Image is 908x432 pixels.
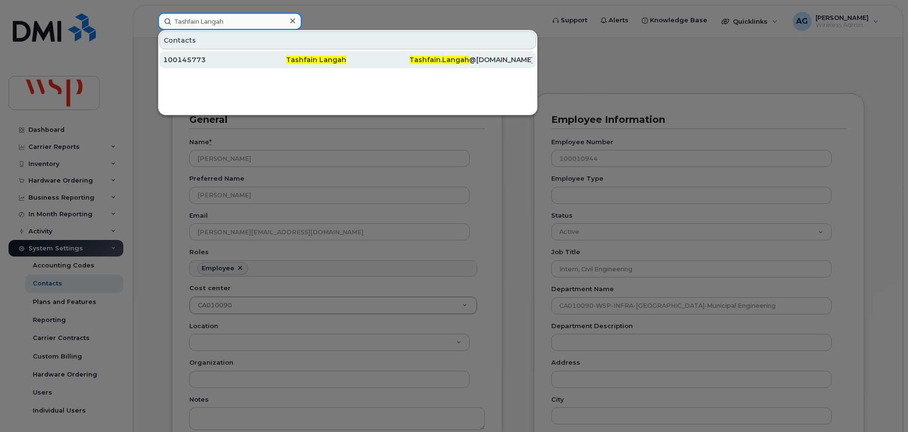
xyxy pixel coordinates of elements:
a: 100145773Tashfain LangahTashfain.Langah@[DOMAIN_NAME] [159,51,536,68]
div: . @[DOMAIN_NAME] [409,55,532,64]
span: Langah [442,55,469,64]
div: Contacts [159,31,536,49]
div: 100145773 [163,55,286,64]
input: Find something... [158,13,302,30]
span: Tashfain Langah [286,55,346,64]
span: Tashfain [409,55,441,64]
